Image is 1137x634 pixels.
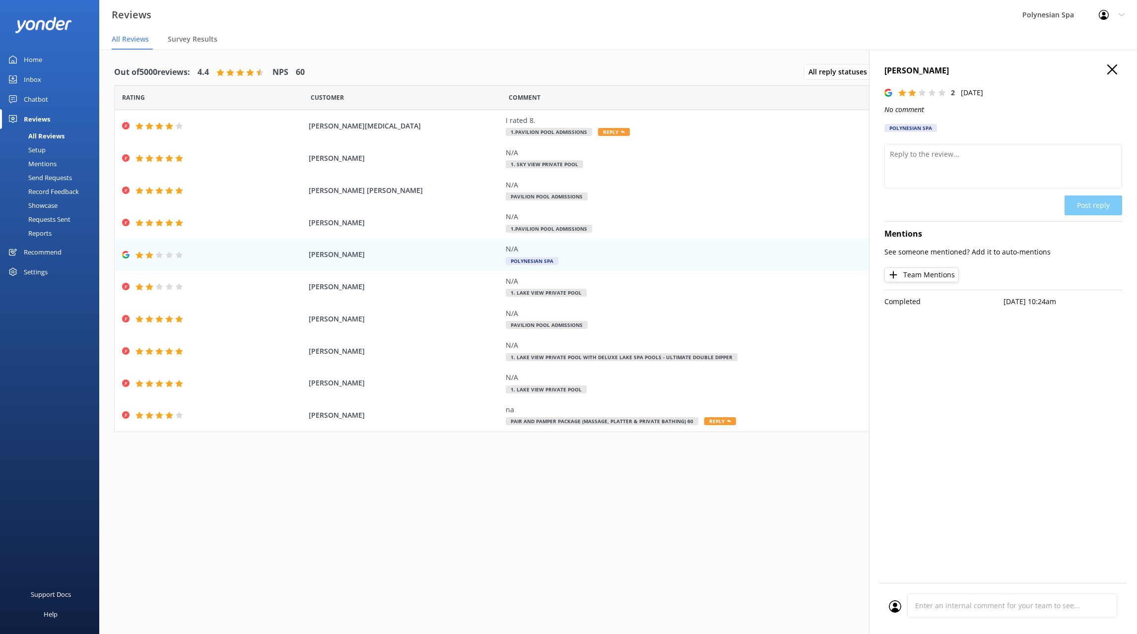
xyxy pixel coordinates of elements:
i: No comment [884,105,924,114]
div: Chatbot [24,89,48,109]
span: Polynesian Spa [506,257,558,265]
h4: 4.4 [198,66,209,79]
span: [PERSON_NAME] [309,249,500,260]
h4: Out of 5000 reviews: [114,66,190,79]
h4: Mentions [884,228,1122,241]
div: Mentions [6,157,57,171]
span: Pavilion Pool Admissions [506,192,588,200]
a: Requests Sent [6,212,99,226]
span: 1.Pavilion Pool Admissions [506,128,592,136]
div: Polynesian Spa [884,124,937,132]
div: N/A [506,244,957,254]
div: N/A [506,340,957,351]
div: N/A [506,147,957,158]
span: Date [311,93,344,102]
span: [PERSON_NAME] [PERSON_NAME] [309,185,500,196]
p: Completed [884,296,1003,307]
div: Inbox [24,69,41,89]
span: [PERSON_NAME] [309,314,500,324]
span: 1. Sky View Private Pool [506,160,583,168]
span: Question [509,93,540,102]
h4: 60 [296,66,305,79]
div: na [506,404,957,415]
p: [DATE] [961,87,983,98]
span: [PERSON_NAME] [309,346,500,357]
p: [DATE] 10:24am [1003,296,1123,307]
a: All Reviews [6,129,99,143]
div: Send Requests [6,171,72,185]
span: [PERSON_NAME][MEDICAL_DATA] [309,121,500,131]
span: [PERSON_NAME] [309,378,500,388]
div: All Reviews [6,129,65,143]
span: [PERSON_NAME] [309,410,500,421]
div: Record Feedback [6,185,79,198]
div: N/A [506,308,957,319]
a: Send Requests [6,171,99,185]
a: Record Feedback [6,185,99,198]
div: N/A [506,180,957,190]
span: [PERSON_NAME] [309,217,500,228]
span: [PERSON_NAME] [309,153,500,164]
span: All Reviews [112,34,149,44]
div: Reviews [24,109,50,129]
div: Showcase [6,198,58,212]
a: Mentions [6,157,99,171]
img: user_profile.svg [889,600,901,613]
div: Recommend [24,242,62,262]
div: Requests Sent [6,212,70,226]
span: Pavilion Pool Admissions [506,321,588,329]
span: Reply [704,417,736,425]
img: yonder-white-logo.png [15,17,72,33]
h3: Reviews [112,7,151,23]
div: N/A [506,372,957,383]
span: 1. Lake View Private Pool [506,385,587,393]
div: Home [24,50,42,69]
div: I rated 8. [506,115,957,126]
a: Showcase [6,198,99,212]
button: Team Mentions [884,267,959,282]
span: All reply statuses [808,66,873,77]
span: 2 [951,88,955,97]
button: Close [1107,64,1117,75]
span: 1. Lake View Private Pool [506,289,587,297]
div: Settings [24,262,48,282]
div: N/A [506,211,957,222]
h4: NPS [272,66,288,79]
div: Setup [6,143,46,157]
span: 1. LAKE VIEW PRIVATE POOL with Deluxe Lake Spa Pools - Ultimate Double Dipper [506,353,737,361]
span: [PERSON_NAME] [309,281,500,292]
div: Reports [6,226,52,240]
span: Survey Results [168,34,217,44]
span: Pair and Pamper Package (Massage, Platter & Private Bathing) 60 [506,417,698,425]
p: See someone mentioned? Add it to auto-mentions [884,247,1122,257]
div: Support Docs [31,584,71,604]
div: Help [44,604,58,624]
h4: [PERSON_NAME] [884,64,1122,77]
span: Reply [598,128,630,136]
span: 1.Pavilion Pool Admissions [506,225,592,233]
a: Setup [6,143,99,157]
div: N/A [506,276,957,287]
span: Date [122,93,145,102]
a: Reports [6,226,99,240]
